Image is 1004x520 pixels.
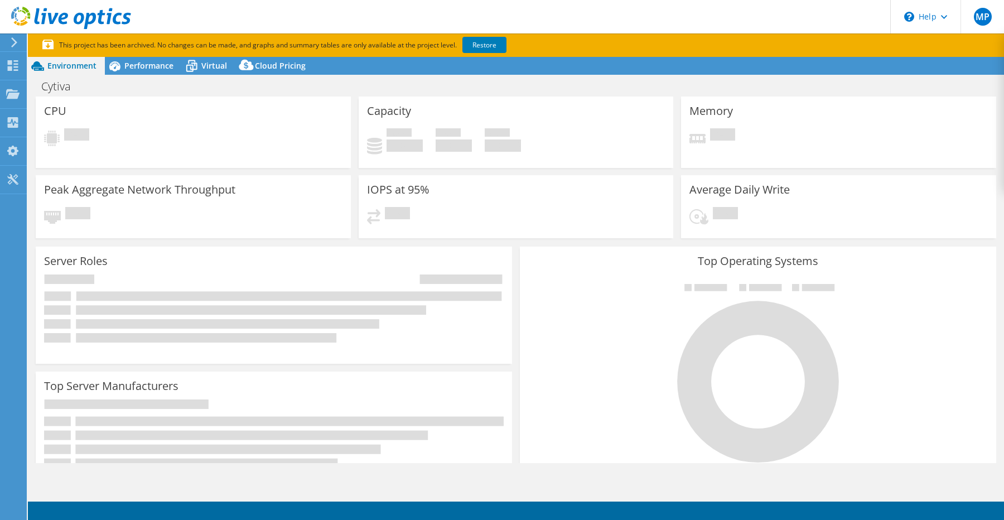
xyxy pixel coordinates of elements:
[485,139,521,152] h4: 0 GiB
[255,60,306,71] span: Cloud Pricing
[44,255,108,267] h3: Server Roles
[387,139,423,152] h4: 0 GiB
[367,105,411,117] h3: Capacity
[44,184,235,196] h3: Peak Aggregate Network Throughput
[385,207,410,222] span: Pending
[436,139,472,152] h4: 0 GiB
[201,60,227,71] span: Virtual
[485,128,510,139] span: Total
[713,207,738,222] span: Pending
[36,80,88,93] h1: Cytiva
[387,128,412,139] span: Used
[64,128,89,143] span: Pending
[710,128,735,143] span: Pending
[689,105,733,117] h3: Memory
[436,128,461,139] span: Free
[904,12,914,22] svg: \n
[124,60,173,71] span: Performance
[44,380,178,392] h3: Top Server Manufacturers
[462,37,506,53] a: Restore
[42,39,589,51] p: This project has been archived. No changes can be made, and graphs and summary tables are only av...
[974,8,992,26] span: MP
[689,184,790,196] h3: Average Daily Write
[47,60,96,71] span: Environment
[367,184,429,196] h3: IOPS at 95%
[528,255,988,267] h3: Top Operating Systems
[44,105,66,117] h3: CPU
[65,207,90,222] span: Pending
